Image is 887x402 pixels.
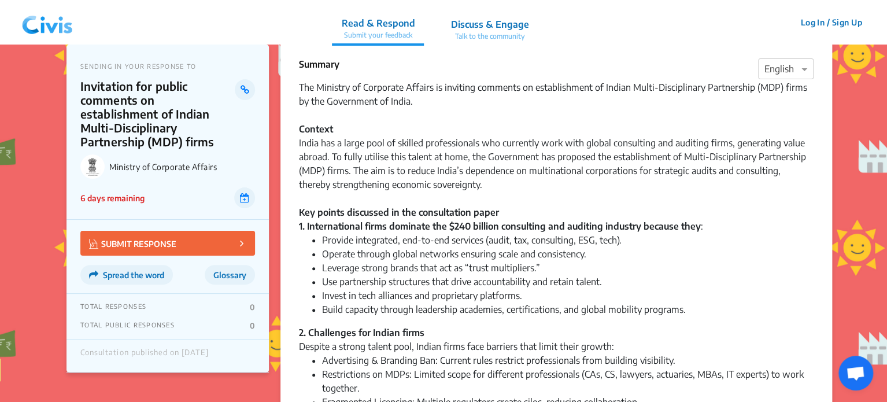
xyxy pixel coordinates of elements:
li: Build capacity through leadership academies, certifications, and global mobility programs. [322,303,814,316]
p: SUBMIT RESPONSE [89,237,176,250]
p: SENDING IN YOUR RESPONSE TO [80,62,255,70]
p: 0 [250,321,255,330]
p: TOTAL PUBLIC RESPONSES [80,321,175,330]
li: Leverage strong brands that act as “trust multipliers.” [322,261,814,275]
div: Consultation published on [DATE] [80,348,209,363]
button: Log In / Sign Up [793,13,870,31]
p: Invitation for public comments on establishment of Indian Multi-Disciplinary Partnership (MDP) firms [80,79,235,149]
button: SUBMIT RESPONSE [80,231,255,256]
li: Use partnership structures that drive accountability and retain talent. [322,275,814,289]
strong: 2. Challenges for Indian firms [299,327,424,338]
li: Provide integrated, end-to-end services (audit, tax, consulting, ESG, tech). [322,233,814,247]
img: navlogo.png [17,5,77,40]
p: 0 [250,303,255,312]
p: TOTAL RESPONSES [80,303,146,312]
p: Discuss & Engage [450,17,528,31]
li: Invest in tech alliances and proprietary platforms. [322,289,814,303]
span: Spread the word [103,270,164,280]
li: Operate through global networks ensuring scale and consistency. [322,247,814,261]
button: Glossary [205,265,255,285]
img: Ministry of Corporate Affairs logo [80,154,105,179]
li: Advertising & Branding Ban: Current rules restrict professionals from building visibility. [322,353,814,367]
p: Talk to the community [450,31,528,42]
div: The Ministry of Corporate Affairs is inviting comments on establishment of Indian Multi-Disciplin... [299,80,814,233]
img: Vector.jpg [89,239,98,249]
div: Open chat [838,356,873,390]
div: Despite a strong talent pool, Indian firms face barriers that limit their growth: [299,326,814,353]
strong: Context [299,123,333,135]
li: Restrictions on MDPs: Limited scope for different professionals (CAs, CS, lawyers, actuaries, MBA... [322,367,814,395]
p: 6 days remaining [80,192,145,204]
p: Ministry of Corporate Affairs [109,162,255,172]
p: Read & Respond [341,16,415,30]
p: Submit your feedback [341,30,415,40]
p: Summary [299,57,339,71]
strong: Key points discussed in the consultation paper 1. International firms dominate the $240 billion c... [299,206,701,232]
button: Spread the word [80,265,173,285]
span: Glossary [213,270,246,280]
